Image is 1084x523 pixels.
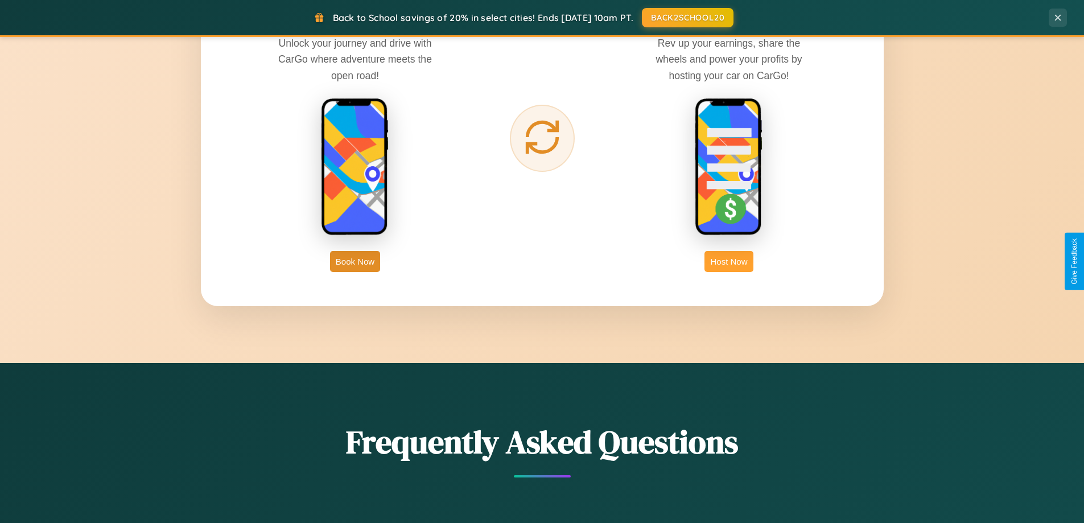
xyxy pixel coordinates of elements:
span: Back to School savings of 20% in select cities! Ends [DATE] 10am PT. [333,12,633,23]
button: Book Now [330,251,380,272]
button: BACK2SCHOOL20 [642,8,733,27]
button: Host Now [704,251,753,272]
h2: Frequently Asked Questions [201,420,884,464]
div: Give Feedback [1070,238,1078,285]
p: Unlock your journey and drive with CarGo where adventure meets the open road! [270,35,440,83]
p: Rev up your earnings, share the wheels and power your profits by hosting your car on CarGo! [644,35,814,83]
img: host phone [695,98,763,237]
img: rent phone [321,98,389,237]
